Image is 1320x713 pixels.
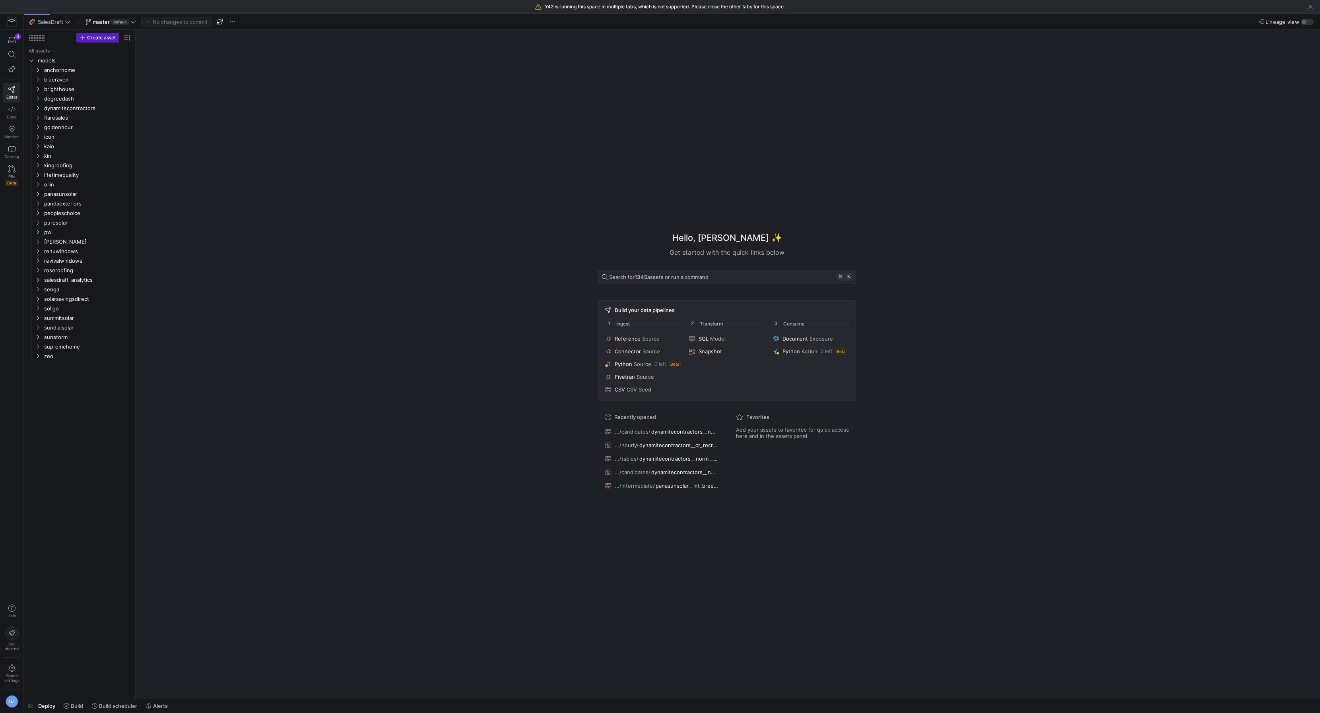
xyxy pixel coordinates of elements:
[29,48,50,54] div: All assets
[71,703,83,709] span: Build
[44,323,131,332] span: sundialsolar
[38,703,55,709] span: Deploy
[642,335,660,342] span: Source
[27,84,132,94] div: Press SPACE to select this row.
[27,256,132,265] div: Press SPACE to select this row.
[8,174,15,179] span: PRs
[603,426,720,437] button: .../candidates/dynamitecontractors__norm__candidate_facts
[15,33,21,40] div: 3
[598,248,856,257] div: Get started with the quick links below
[44,314,131,323] span: summitsolar
[835,348,847,355] span: Beta
[29,19,35,25] span: 🏈
[27,103,132,113] div: Press SPACE to select this row.
[771,334,850,343] button: DocumentExposure
[821,349,832,354] span: 0 left
[99,703,137,709] span: Build scheduler
[615,335,641,342] span: Reference
[845,273,852,281] kbd: k
[27,218,132,227] div: Press SPACE to select this row.
[643,348,660,355] span: Source
[27,56,132,65] div: Press SPACE to select this row.
[44,342,131,351] span: supremehome
[44,304,131,313] span: soligo
[27,227,132,237] div: Press SPACE to select this row.
[27,122,132,132] div: Press SPACE to select this row.
[44,247,131,256] span: renuwindows
[44,104,131,113] span: dynamitecontractors
[27,342,132,351] div: Press SPACE to select this row.
[38,56,131,65] span: models
[615,348,641,355] span: Connector
[4,134,19,139] span: Monitor
[44,161,131,170] span: kingroofing
[27,199,132,208] div: Press SPACE to select this row.
[603,467,720,477] button: .../candidates/dynamitecontractors__norm__candidate_events_long
[3,162,20,189] a: PRsBeta
[27,237,132,246] div: Press SPACE to select this row.
[44,352,131,361] span: zeo
[699,335,709,342] span: SQL
[44,66,131,75] span: anchorhome
[615,361,632,367] span: Python
[604,385,683,394] button: CSVCSV Seed
[6,95,17,99] span: Editor
[27,332,132,342] div: Press SPACE to select this row.
[44,75,131,84] span: blueraven
[782,348,800,355] span: Python
[615,386,625,393] span: CSV
[44,180,131,189] span: ollin
[44,209,131,218] span: peopleschoice
[634,361,651,367] span: Source
[3,122,20,142] a: Monitor
[27,46,132,56] div: Press SPACE to select this row.
[615,307,675,313] span: Build your data pipelines
[746,414,769,420] span: Favorites
[3,83,20,103] a: Editor
[27,75,132,84] div: Press SPACE to select this row.
[7,613,17,618] span: Help
[44,85,131,94] span: brighthouse
[111,19,129,25] span: default
[27,141,132,151] div: Press SPACE to select this row.
[44,218,131,227] span: puresolar
[3,661,20,686] a: Spacesettings
[604,359,683,369] button: PythonSource0 leftBeta
[615,482,655,489] span: .../intermediate/
[614,414,656,420] span: Recently opened
[3,601,20,622] button: Help
[27,275,132,285] div: Press SPACE to select this row.
[27,132,132,141] div: Press SPACE to select this row.
[60,699,87,713] button: Build
[93,19,110,25] span: master
[76,33,119,43] button: Create asset
[609,274,709,280] span: Search for assets or run a command
[837,273,844,281] kbd: ⌘
[656,482,718,489] span: panasunsolar__int_breezy__position_pipeline_custom_fields_long
[27,313,132,323] div: Press SPACE to select this row.
[44,237,131,246] span: [PERSON_NAME]
[5,641,19,651] span: Get started
[27,294,132,304] div: Press SPACE to select this row.
[635,274,647,280] strong: 1345
[6,695,18,708] div: DZ
[88,699,141,713] button: Build scheduler
[44,256,131,265] span: revivalwindows
[27,161,132,170] div: Press SPACE to select this row.
[44,333,131,342] span: sunstorm
[639,455,718,462] span: dynamitecontractors__norm__candidate_events_wide
[27,180,132,189] div: Press SPACE to select this row.
[627,386,651,393] span: CSV Seed
[3,142,20,162] a: Catalog
[687,347,767,356] button: Snapshot
[4,154,19,159] span: Catalog
[4,673,19,683] span: Space settings
[710,335,726,342] span: Model
[603,453,720,464] button: .../tables/dynamitecontractors__norm__candidate_events_wide
[802,348,817,355] span: Action
[669,361,681,367] span: Beta
[639,442,718,448] span: dynamitecontractors__cr_recruiting__candidate_events_wide_long
[27,113,132,122] div: Press SPACE to select this row.
[736,426,850,439] span: Add your assets to favorites for quick access here and in the assets panel
[27,323,132,332] div: Press SPACE to select this row.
